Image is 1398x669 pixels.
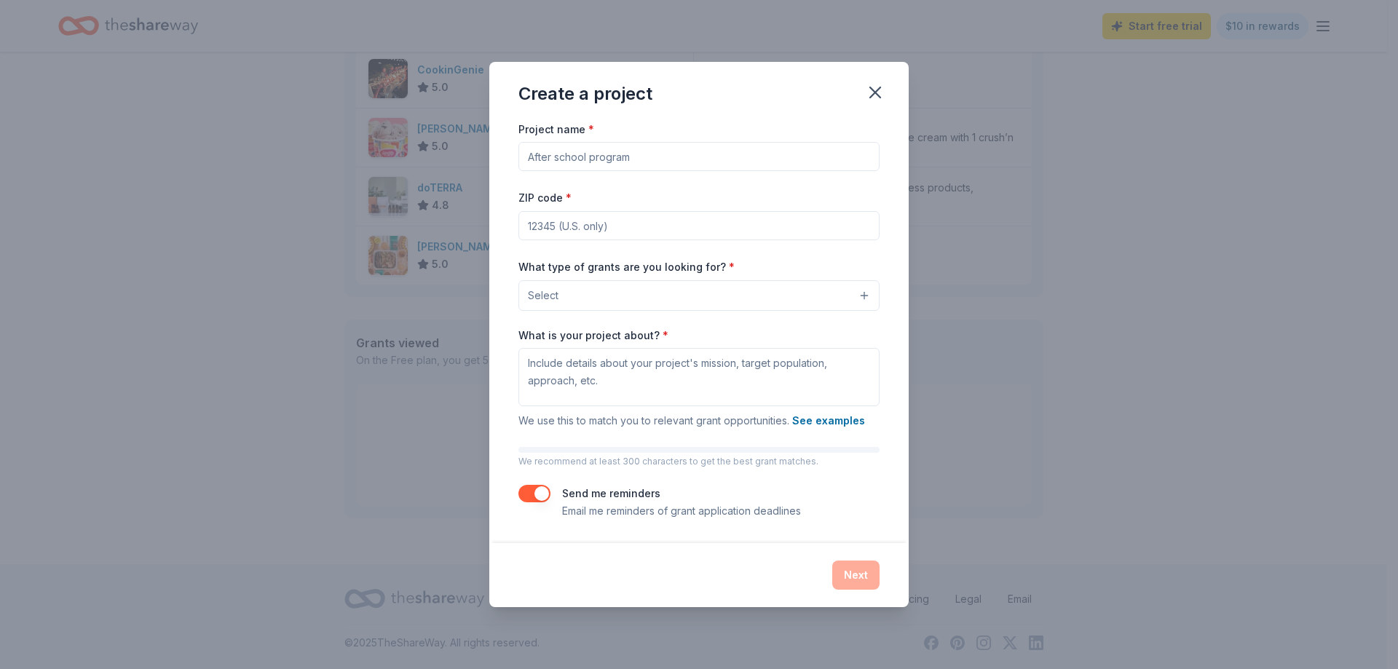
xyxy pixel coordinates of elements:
[518,142,880,171] input: After school program
[518,211,880,240] input: 12345 (U.S. only)
[518,280,880,311] button: Select
[518,191,572,205] label: ZIP code
[528,287,558,304] span: Select
[518,260,735,274] label: What type of grants are you looking for?
[792,412,865,429] button: See examples
[518,122,594,137] label: Project name
[518,414,865,427] span: We use this to match you to relevant grant opportunities.
[518,82,652,106] div: Create a project
[562,487,660,499] label: Send me reminders
[518,456,880,467] p: We recommend at least 300 characters to get the best grant matches.
[562,502,801,520] p: Email me reminders of grant application deadlines
[518,328,668,343] label: What is your project about?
